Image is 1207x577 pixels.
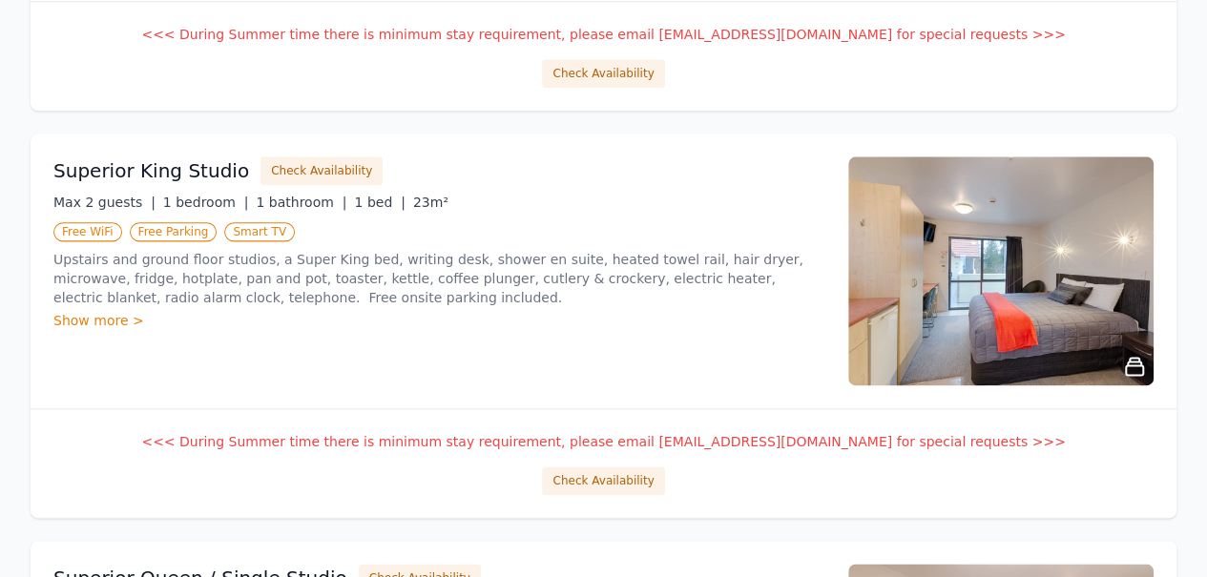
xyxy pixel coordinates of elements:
h3: Superior King Studio [53,157,249,184]
button: Check Availability [542,466,664,495]
p: <<< During Summer time there is minimum stay requirement, please email [EMAIL_ADDRESS][DOMAIN_NAM... [53,432,1154,451]
span: 1 bedroom | [163,195,249,210]
div: Show more > [53,311,825,330]
p: Upstairs and ground floor studios, a Super King bed, writing desk, shower en suite, heated towel ... [53,250,825,307]
button: Check Availability [542,59,664,88]
span: Smart TV [224,222,295,241]
button: Check Availability [260,156,383,185]
span: 23m² [413,195,448,210]
span: 1 bathroom | [256,195,346,210]
span: Free Parking [130,222,218,241]
p: <<< During Summer time there is minimum stay requirement, please email [EMAIL_ADDRESS][DOMAIN_NAM... [53,25,1154,44]
span: Free WiFi [53,222,122,241]
span: 1 bed | [354,195,405,210]
span: Max 2 guests | [53,195,156,210]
